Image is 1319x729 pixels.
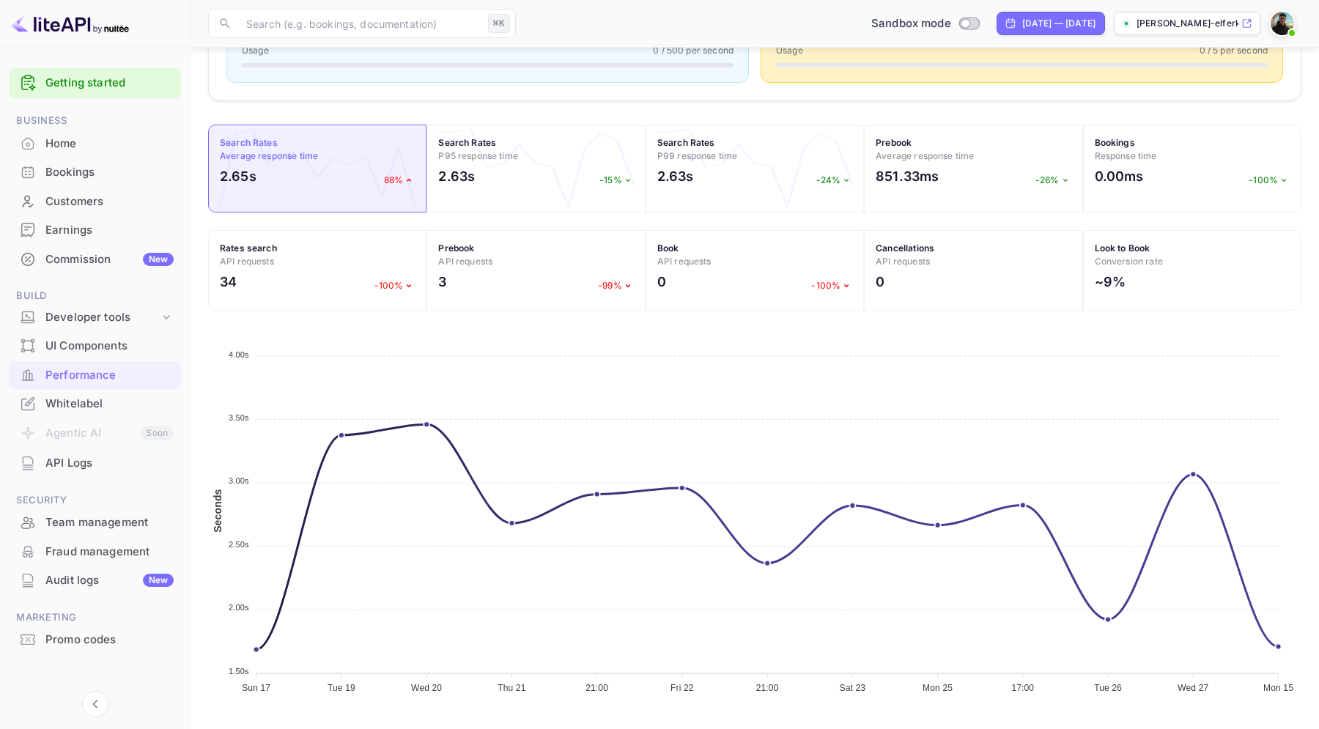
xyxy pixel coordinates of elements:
button: Collapse navigation [82,691,108,717]
h2: 851.33ms [876,166,939,186]
tspan: 4.00s [229,350,249,359]
span: P95 response time [438,150,518,161]
span: API requests [657,256,712,267]
span: Build [9,288,181,304]
span: Conversion rate [1095,256,1163,267]
span: Average response time [220,150,318,161]
span: Security [9,492,181,508]
div: UI Components [45,338,174,355]
h2: ~9% [1095,272,1126,292]
strong: Bookings [1095,137,1135,148]
tspan: 3.00s [229,476,249,485]
a: Performance [9,361,181,388]
strong: Search Rates [657,137,715,148]
a: Getting started [45,75,174,92]
a: Team management [9,508,181,536]
span: 0 / 5 per second [1200,44,1268,57]
p: -26% [1035,174,1071,187]
h2: 0.00ms [1095,166,1144,186]
a: CommissionNew [9,245,181,273]
tspan: 2.50s [229,540,249,549]
div: Customers [45,193,174,210]
p: [PERSON_NAME]-elferkh-k8rs.nui... [1137,17,1238,30]
p: -100% [811,279,852,292]
p: -24% [816,174,853,187]
span: Response time [1095,150,1157,161]
img: LiteAPI logo [12,12,129,35]
a: UI Components [9,332,181,359]
tspan: Sat 23 [840,683,866,693]
strong: Prebook [438,243,474,254]
span: Marketing [9,610,181,626]
span: API requests [876,256,930,267]
h2: 0 [657,272,666,292]
p: 88% [384,174,415,187]
div: [DATE] — [DATE] [1022,17,1096,30]
tspan: 21:00 [756,683,779,693]
div: Earnings [45,222,174,239]
tspan: Wed 27 [1178,683,1208,693]
div: Audit logs [45,572,174,589]
div: Promo codes [45,632,174,648]
a: Home [9,130,181,157]
strong: Rates search [220,243,277,254]
span: Sandbox mode [871,15,951,32]
a: Bookings [9,158,181,185]
span: Business [9,113,181,129]
div: API Logs [9,449,181,478]
span: Usage [242,44,269,57]
text: Seconds [212,489,223,532]
p: -99% [598,279,634,292]
div: Whitelabel [45,396,174,412]
div: Whitelabel [9,390,181,418]
input: Search (e.g. bookings, documentation) [237,9,482,38]
a: Customers [9,188,181,215]
div: Fraud management [45,544,174,560]
div: ⌘K [488,14,510,33]
div: New [143,574,174,587]
strong: Search Rates [438,137,496,148]
a: API Logs [9,449,181,476]
tspan: Wed 20 [411,683,442,693]
tspan: Sun 17 [242,683,270,693]
div: Bookings [45,164,174,181]
a: Fraud management [9,538,181,565]
div: API Logs [45,455,174,472]
div: Home [45,136,174,152]
a: Promo codes [9,626,181,653]
tspan: 21:00 [585,683,608,693]
div: Commission [45,251,174,268]
strong: Prebook [876,137,912,148]
div: Performance [9,361,181,390]
h2: 2.65s [220,166,256,186]
h2: 34 [220,272,237,292]
div: Customers [9,188,181,216]
div: Getting started [9,68,181,98]
span: API requests [220,256,274,267]
span: 0 / 500 per second [653,44,734,57]
div: Home [9,130,181,158]
div: Fraud management [9,538,181,566]
div: Switch to Production mode [865,15,985,32]
div: Developer tools [9,305,181,330]
p: -100% [1249,174,1290,187]
a: Earnings [9,216,181,243]
tspan: Mon 15 [1263,683,1293,693]
tspan: Thu 21 [498,683,525,693]
div: Team management [9,508,181,537]
strong: Cancellations [876,243,934,254]
div: Earnings [9,216,181,245]
tspan: 3.50s [229,413,249,422]
a: Whitelabel [9,390,181,417]
div: Performance [45,367,174,384]
tspan: Tue 19 [328,683,355,693]
tspan: 17:00 [1011,683,1034,693]
div: Bookings [9,158,181,187]
strong: Search Rates [220,137,278,148]
span: Usage [776,44,803,57]
p: -100% [374,279,415,292]
tspan: Fri 22 [670,683,694,693]
div: Audit logsNew [9,566,181,595]
tspan: Tue 26 [1094,683,1122,693]
p: -15% [599,174,634,187]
